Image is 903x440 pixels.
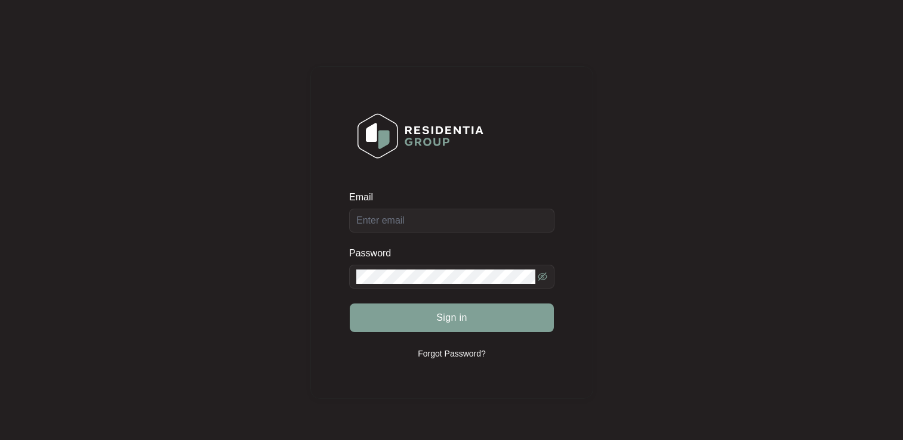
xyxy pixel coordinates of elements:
[349,191,381,203] label: Email
[418,348,486,360] p: Forgot Password?
[436,311,467,325] span: Sign in
[350,303,554,332] button: Sign in
[349,209,554,233] input: Email
[538,272,547,281] span: eye-invisible
[349,247,400,259] label: Password
[350,106,491,166] img: Login Logo
[356,269,535,284] input: Password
